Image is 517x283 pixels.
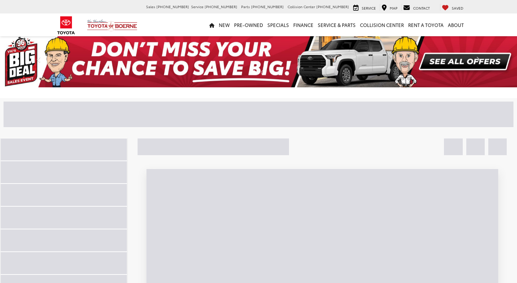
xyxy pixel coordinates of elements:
a: About [446,13,466,36]
span: Parts [241,4,250,9]
span: Collision Center [288,4,315,9]
span: [PHONE_NUMBER] [251,4,284,9]
span: [PHONE_NUMBER] [316,4,349,9]
span: Saved [452,5,463,11]
a: Specials [265,13,291,36]
span: Service [362,5,376,11]
span: Contact [413,5,430,11]
a: Pre-Owned [232,13,265,36]
img: Toyota [53,14,79,37]
a: Finance [291,13,316,36]
a: Contact [401,4,432,11]
span: Sales [146,4,155,9]
span: Map [390,5,398,11]
a: Service [351,4,378,11]
a: Rent a Toyota [406,13,446,36]
span: [PHONE_NUMBER] [156,4,189,9]
a: Service & Parts: Opens in a new tab [316,13,358,36]
span: Service [191,4,204,9]
span: [PHONE_NUMBER] [205,4,237,9]
a: Map [380,4,399,11]
a: New [217,13,232,36]
a: My Saved Vehicles [440,4,465,11]
img: Vic Vaughan Toyota of Boerne [87,19,138,32]
a: Collision Center [358,13,406,36]
a: Home [207,13,217,36]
